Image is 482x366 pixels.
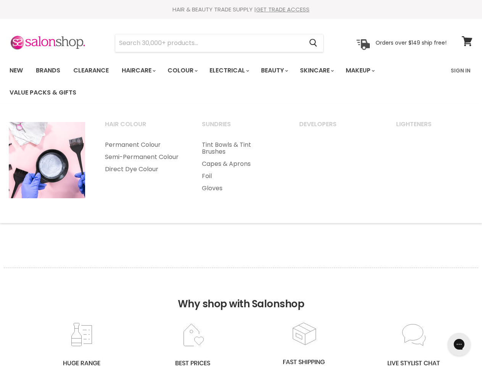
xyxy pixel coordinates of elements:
[204,63,254,79] a: Electrical
[192,158,288,170] a: Capes & Aprons
[115,34,324,52] form: Product
[162,63,202,79] a: Colour
[192,139,288,158] a: Tint Bowls & Tint Brushes
[95,118,191,137] a: Hair Colour
[192,182,288,194] a: Gloves
[256,5,310,13] a: GET TRADE ACCESS
[444,330,474,358] iframe: Gorgias live chat messenger
[4,85,82,101] a: Value Packs & Gifts
[68,63,114,79] a: Clearance
[95,151,191,163] a: Semi-Permanent Colour
[116,63,160,79] a: Haircare
[387,118,482,137] a: Lighteners
[95,163,191,175] a: Direct Dye Colour
[294,63,339,79] a: Skincare
[446,63,475,79] a: Sign In
[290,118,385,137] a: Developers
[30,63,66,79] a: Brands
[255,63,293,79] a: Beauty
[192,139,288,194] ul: Main menu
[376,39,447,46] p: Orders over $149 ship free!
[340,63,379,79] a: Makeup
[192,118,288,137] a: Sundries
[95,139,191,175] ul: Main menu
[303,34,323,52] button: Search
[95,139,191,151] a: Permanent Colour
[4,59,446,104] ul: Main menu
[4,63,29,79] a: New
[192,170,288,182] a: Foil
[115,34,303,52] input: Search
